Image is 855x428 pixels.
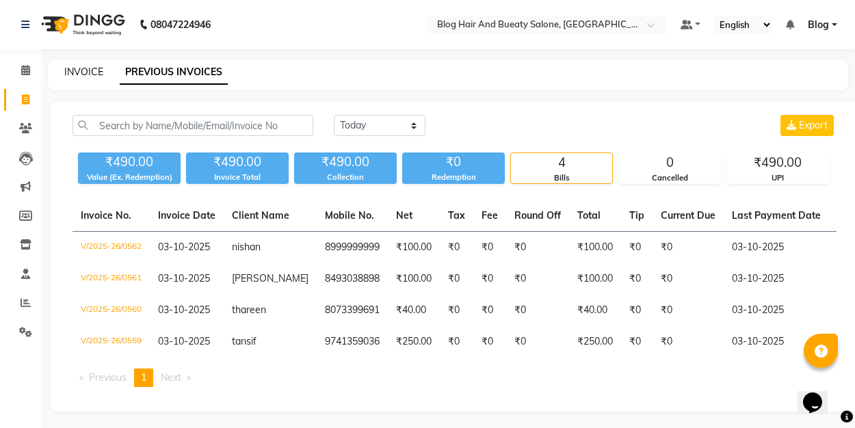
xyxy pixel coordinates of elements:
span: 03-10-2025 [158,335,210,347]
span: Round Off [514,209,561,222]
td: 9741359036 [317,326,388,358]
span: thareen [232,304,266,316]
div: Value (Ex. Redemption) [78,172,181,183]
td: ₹100.00 [388,263,440,295]
td: 8073399691 [317,295,388,326]
td: ₹250.00 [569,326,621,358]
span: tansif [232,335,256,347]
span: Next [161,371,181,384]
td: ₹100.00 [388,232,440,264]
td: ₹0 [653,326,724,358]
span: 1 [141,371,146,384]
td: V/2025-26/0562 [73,232,150,264]
span: Export [799,119,828,131]
div: 4 [511,153,612,172]
td: ₹0 [506,263,569,295]
td: ₹0 [440,295,473,326]
div: ₹490.00 [727,153,828,172]
div: 0 [619,153,720,172]
div: ₹0 [402,152,505,172]
td: ₹0 [473,326,506,358]
span: Tax [448,209,465,222]
td: ₹0 [473,232,506,264]
span: Invoice No. [81,209,131,222]
td: ₹0 [440,232,473,264]
span: Tip [629,209,644,222]
span: Invoice Date [158,209,215,222]
td: 8493038898 [317,263,388,295]
div: Invoice Total [186,172,289,183]
span: Client Name [232,209,289,222]
div: ₹490.00 [294,152,397,172]
iframe: chat widget [798,373,841,414]
span: Previous [89,371,127,384]
td: V/2025-26/0561 [73,263,150,295]
td: ₹0 [506,232,569,264]
td: ₹0 [506,295,569,326]
td: ₹100.00 [569,263,621,295]
td: ₹0 [440,326,473,358]
div: ₹490.00 [78,152,181,172]
td: ₹0 [653,263,724,295]
td: 03-10-2025 [724,263,829,295]
td: ₹0 [440,263,473,295]
div: Cancelled [619,172,720,184]
td: 8999999999 [317,232,388,264]
span: Net [396,209,412,222]
td: ₹0 [621,232,653,264]
button: Export [780,115,834,136]
nav: Pagination [73,369,837,387]
td: ₹40.00 [388,295,440,326]
td: ₹0 [653,295,724,326]
td: V/2025-26/0560 [73,295,150,326]
td: 03-10-2025 [724,326,829,358]
span: Fee [482,209,498,222]
a: PREVIOUS INVOICES [120,60,228,85]
span: nishan [232,241,261,253]
td: ₹0 [506,326,569,358]
span: Last Payment Date [732,209,821,222]
span: Total [577,209,601,222]
td: 03-10-2025 [724,232,829,264]
div: ₹490.00 [186,152,289,172]
td: ₹0 [621,295,653,326]
img: logo [35,5,129,44]
td: ₹250.00 [388,326,440,358]
span: Mobile No. [325,209,374,222]
a: INVOICE [64,66,103,78]
td: ₹0 [473,263,506,295]
span: Blog [808,18,829,32]
td: ₹0 [473,295,506,326]
td: ₹40.00 [569,295,621,326]
div: Bills [511,172,612,184]
td: ₹0 [621,326,653,358]
td: ₹0 [621,263,653,295]
td: V/2025-26/0559 [73,326,150,358]
span: 03-10-2025 [158,304,210,316]
b: 08047224946 [150,5,211,44]
span: Current Due [661,209,715,222]
td: ₹100.00 [569,232,621,264]
span: 03-10-2025 [158,241,210,253]
span: 03-10-2025 [158,272,210,284]
div: Collection [294,172,397,183]
div: UPI [727,172,828,184]
td: 03-10-2025 [724,295,829,326]
input: Search by Name/Mobile/Email/Invoice No [73,115,313,136]
span: [PERSON_NAME] [232,272,308,284]
div: Redemption [402,172,505,183]
td: ₹0 [653,232,724,264]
